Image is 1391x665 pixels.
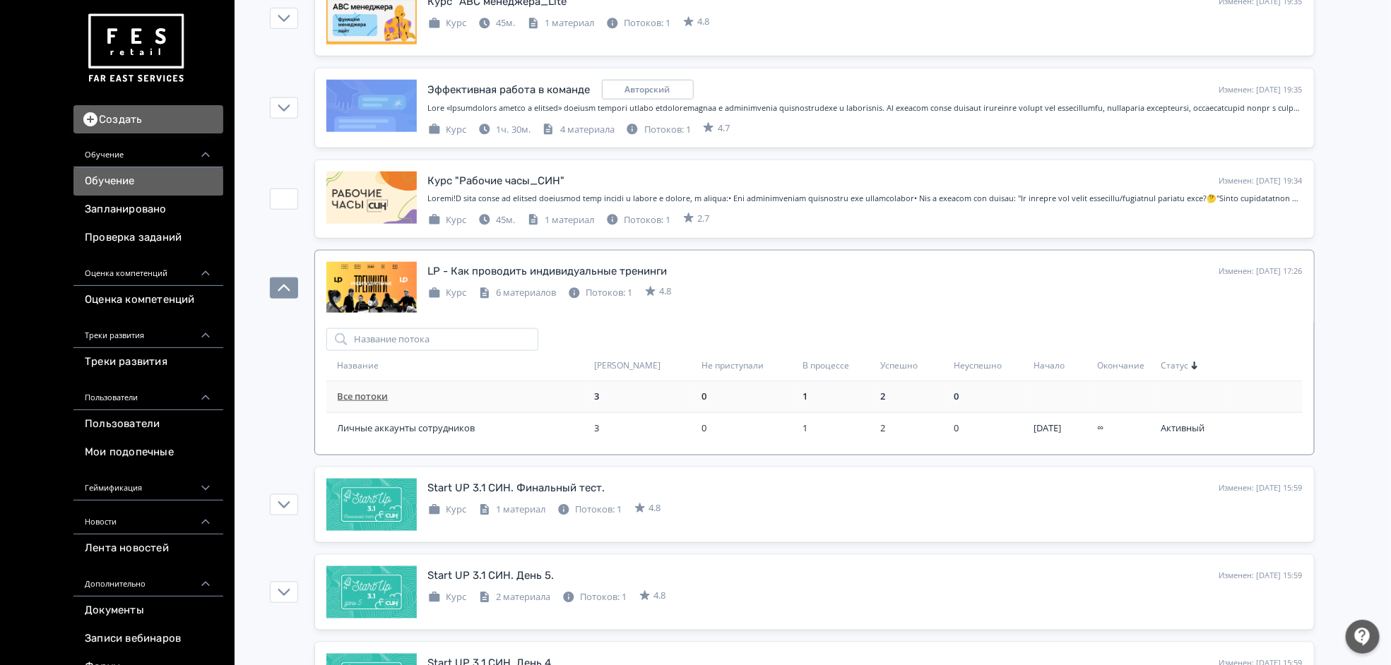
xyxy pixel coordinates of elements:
[497,123,509,136] span: 1ч.
[527,16,595,30] div: 1 материал
[568,286,633,300] div: Потоков: 1
[428,193,1303,205] div: Привет!В этом курсе ты сможешь прокачать свои навыки в работе с часами, а именно:• Как анализиров...
[428,16,467,30] div: Курс
[73,196,223,224] a: Запланировано
[497,213,516,226] span: 45м.
[702,421,797,436] div: 0
[73,376,223,410] div: Пользователи
[73,563,223,597] div: Дополнительно
[954,390,1028,404] div: 0
[1219,265,1303,277] div: Изменен: [DATE] 17:26
[338,360,379,372] span: Название
[660,284,672,299] span: 4.8
[562,590,627,604] div: Потоков: 1
[73,410,223,438] a: Пользователи
[73,252,223,286] div: Оценка компетенций
[73,133,223,167] div: Обучение
[1161,360,1188,372] span: Статус
[428,568,555,584] div: Start UP 3.1 СИН. День 5.
[73,625,223,653] a: Записи вебинаров
[654,589,666,603] span: 4.8
[73,534,223,563] a: Лента новостей
[542,123,615,137] div: 4 материала
[73,501,223,534] div: Новости
[1034,421,1091,436] div: 9 июля 2025
[649,501,661,515] span: 4.8
[73,314,223,348] div: Треки развития
[428,82,591,98] div: Эффективная работа в команде
[73,467,223,501] div: Геймификация
[428,263,668,280] div: LP - Как проводить индивидуальные тренинги
[73,105,223,133] button: Создать
[954,421,1028,436] div: 0
[702,390,797,404] div: 0
[73,224,223,252] a: Проверка заданий
[338,421,589,436] a: Личные аккаунты сотрудников
[606,213,671,227] div: Потоков: 1
[1219,175,1303,187] div: Изменен: [DATE] 19:34
[594,421,696,436] div: 3
[478,286,557,300] div: 6 материалов
[73,286,223,314] a: Оценка компетенций
[338,390,389,402] a: Все потоки
[1034,360,1065,372] span: Начало
[73,597,223,625] a: Документы
[698,15,710,29] span: 4.8
[954,360,1028,372] div: Неуспешно
[1219,482,1303,494] div: Изменен: [DATE] 15:59
[428,480,605,496] div: Start UP 3.1 СИН. Финальный тест.
[428,503,467,517] div: Курс
[511,123,531,136] span: 30м.
[428,102,1303,114] div: Курс «Эффективная работа в команде» поможет развить навыки сотрудничества и эффективного взаимоде...
[880,390,948,404] div: 2
[1219,570,1303,582] div: Изменен: [DATE] 15:59
[557,503,622,517] div: Потоков: 1
[428,590,467,604] div: Курс
[718,121,730,136] span: 4.7
[880,360,948,372] div: Успешно
[880,421,948,436] div: 2
[803,390,875,404] div: 1
[497,16,516,29] span: 45м.
[428,286,467,300] div: Курс
[1219,84,1303,96] div: Изменен: [DATE] 19:35
[428,123,467,137] div: Курс
[698,212,710,226] span: 2.7
[803,360,875,372] div: В процессе
[1161,421,1229,436] div: Активный
[527,213,595,227] div: 1 материал
[85,8,187,88] img: https://files.teachbase.ru/system/account/57463/logo/medium-936fc5084dd2c598f50a98b9cbe0469a.png
[803,421,875,436] div: 1
[73,167,223,196] a: Обучение
[594,360,696,372] div: [PERSON_NAME]
[594,390,696,404] div: 3
[606,16,671,30] div: Потоков: 1
[428,213,467,227] div: Курс
[602,80,694,100] div: copyright
[626,123,691,137] div: Потоков: 1
[1097,360,1144,372] span: Окончание
[428,173,565,189] div: Курс "Рабочие часы_СИН"
[478,590,551,604] div: 2 материала
[478,503,546,517] div: 1 материал
[1097,421,1155,436] div: ∞
[702,360,797,372] div: Не приступали
[73,438,223,467] a: Мои подопечные
[73,348,223,376] a: Треки развития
